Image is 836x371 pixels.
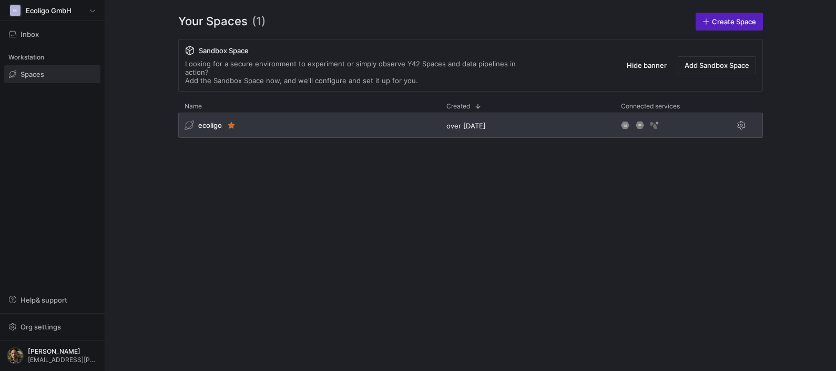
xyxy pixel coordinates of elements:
div: EG [10,5,21,16]
button: Inbox [4,25,100,43]
span: Sandbox Space [199,46,249,55]
span: Add Sandbox Space [685,61,749,69]
span: [EMAIL_ADDRESS][PERSON_NAME][DOMAIN_NAME] [28,356,98,364]
span: Create Space [712,17,756,26]
span: ecoligo [198,121,222,129]
button: Help& support [4,291,100,309]
button: Hide banner [620,56,674,74]
span: Name [185,103,202,110]
span: Hide banner [627,61,667,69]
div: Workstation [4,49,100,65]
span: [PERSON_NAME] [28,348,98,355]
button: Add Sandbox Space [678,56,756,74]
span: Ecoligo GmbH [26,6,72,15]
span: Your Spaces [178,13,248,31]
button: https://storage.googleapis.com/y42-prod-data-exchange/images/7e7RzXvUWcEhWhf8BYUbRCghczaQk4zBh2Nv... [4,345,100,367]
button: Org settings [4,318,100,336]
img: https://storage.googleapis.com/y42-prod-data-exchange/images/7e7RzXvUWcEhWhf8BYUbRCghczaQk4zBh2Nv... [7,347,24,364]
span: Help & support [21,296,67,304]
div: Looking for a secure environment to experiment or simply observe Y42 Spaces and data pipelines in... [185,59,537,85]
a: Spaces [4,65,100,83]
span: Created [446,103,470,110]
div: Press SPACE to select this row. [178,113,763,142]
span: over [DATE] [446,122,486,130]
span: Inbox [21,30,39,38]
span: Spaces [21,70,44,78]
a: Create Space [696,13,763,31]
span: Org settings [21,323,61,331]
span: (1) [252,13,266,31]
span: Connected services [621,103,680,110]
a: Org settings [4,324,100,332]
